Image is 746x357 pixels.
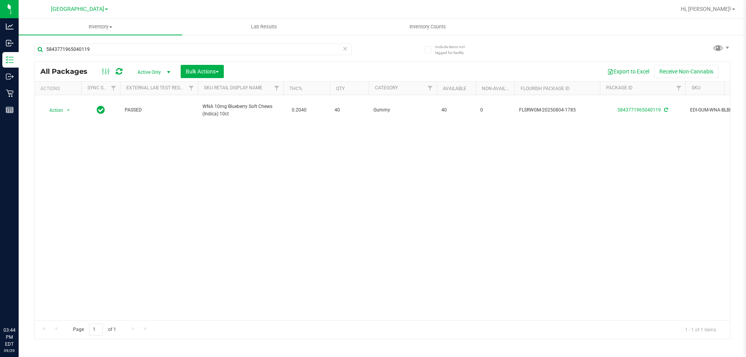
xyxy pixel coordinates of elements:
[654,65,718,78] button: Receive Non-Cannabis
[441,106,471,114] span: 40
[399,23,457,30] span: Inventory Counts
[602,65,654,78] button: Export to Excel
[66,324,122,336] span: Page of 1
[126,85,187,91] a: External Lab Test Result
[3,327,15,348] p: 03:44 PM EDT
[8,295,31,318] iframe: Resource center
[681,6,731,12] span: Hi, [PERSON_NAME]!
[342,44,348,54] span: Clear
[482,86,516,91] a: Non-Available
[34,44,352,55] input: Search Package ID, Item Name, SKU, Lot or Part Number...
[64,105,73,116] span: select
[6,89,14,97] inline-svg: Retail
[40,86,78,91] div: Actions
[373,106,432,114] span: Gummy
[606,85,633,91] a: Package ID
[679,324,722,335] span: 1 - 1 of 1 items
[204,85,262,91] a: Sku Retail Display Name
[182,19,346,35] a: Lab Results
[288,104,310,116] span: 0.2040
[6,23,14,30] inline-svg: Analytics
[6,56,14,64] inline-svg: Inventory
[19,23,182,30] span: Inventory
[125,106,193,114] span: PASSED
[202,103,279,118] span: WNA 10mg Blueberry Soft Chews (Indica) 10ct
[336,86,345,91] a: Qty
[673,82,685,95] a: Filter
[289,86,302,91] a: THC%
[181,65,224,78] button: Bulk Actions
[97,104,105,115] span: In Sync
[663,107,668,113] span: Sync from Compliance System
[89,324,103,336] input: 1
[42,105,63,116] span: Action
[19,19,182,35] a: Inventory
[185,82,198,95] a: Filter
[6,106,14,114] inline-svg: Reports
[51,6,104,12] span: [GEOGRAPHIC_DATA]
[241,23,288,30] span: Lab Results
[435,44,474,56] span: Include items not tagged for facility
[692,85,701,91] a: SKU
[375,85,398,91] a: Category
[480,106,510,114] span: 0
[107,82,120,95] a: Filter
[346,19,509,35] a: Inventory Counts
[335,106,364,114] span: 40
[424,82,437,95] a: Filter
[521,86,570,91] a: Flourish Package ID
[186,68,219,75] span: Bulk Actions
[87,85,117,91] a: Sync Status
[6,73,14,80] inline-svg: Outbound
[519,106,595,114] span: FLSRWGM-20250804-1785
[270,82,283,95] a: Filter
[3,348,15,354] p: 09/29
[6,39,14,47] inline-svg: Inbound
[443,86,466,91] a: Available
[617,107,661,113] a: 5843771965040119
[40,67,95,76] span: All Packages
